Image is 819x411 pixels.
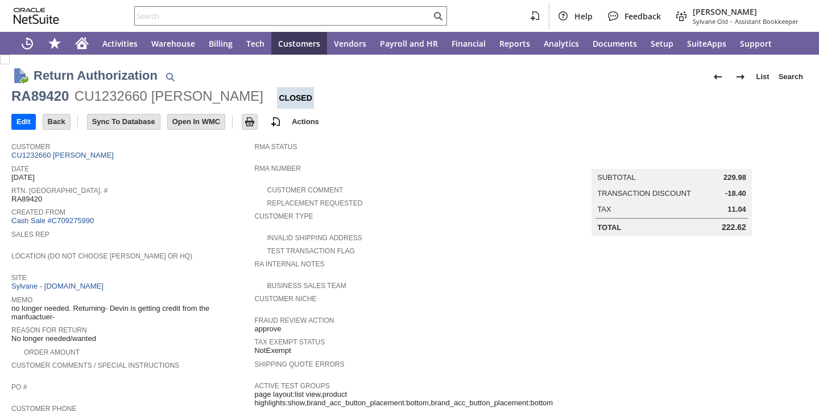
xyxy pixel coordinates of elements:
[11,187,107,195] a: Rtn. [GEOGRAPHIC_DATA]. #
[267,186,343,194] a: Customer Comment
[730,17,733,26] span: -
[163,70,177,84] img: Quick Find
[254,324,281,334] span: approve
[11,151,117,159] a: CU1232660 [PERSON_NAME]
[499,38,530,49] span: Reports
[14,8,59,24] svg: logo
[597,189,691,198] a: Transaction Discount
[452,38,486,49] span: Financial
[597,205,611,213] a: Tax
[493,32,537,55] a: Reports
[740,38,772,49] span: Support
[43,114,70,129] input: Back
[209,38,233,49] span: Billing
[11,165,29,173] a: Date
[243,115,257,129] img: Print
[11,216,94,225] a: Cash Sale #C709275990
[11,334,96,343] span: No longer needed/wanted
[725,189,746,198] span: -18.40
[20,36,34,50] svg: Recent Records
[144,32,202,55] a: Warehouse
[574,11,593,22] span: Help
[591,151,752,169] caption: Summary
[735,17,799,26] span: Assistant Bookkeeper
[254,360,344,368] a: Shipping Quote Errors
[11,296,32,304] a: Memo
[254,346,291,355] span: NotExempt
[11,282,106,290] a: Sylvane - [DOMAIN_NAME]
[680,32,733,55] a: SuiteApps
[774,68,808,86] a: Search
[254,382,329,390] a: Active Test Groups
[11,195,42,204] span: RA89420
[727,205,746,214] span: 11.04
[254,143,297,151] a: RMA Status
[12,114,35,129] input: Edit
[75,87,263,105] div: CU1232660 [PERSON_NAME]
[68,32,96,55] a: Home
[267,199,362,207] a: Replacement Requested
[254,165,300,172] a: RMA Number
[271,32,327,55] a: Customers
[88,114,160,129] input: Sync To Database
[254,390,553,408] span: page layout:list view,product highlights:show,brand_acc_button_placement:bottom,brand_acc_button_...
[687,38,726,49] span: SuiteApps
[723,173,746,182] span: 229.98
[334,38,366,49] span: Vendors
[246,38,264,49] span: Tech
[151,38,195,49] span: Warehouse
[267,234,362,242] a: Invalid Shipping Address
[278,38,320,49] span: Customers
[239,32,271,55] a: Tech
[102,38,138,49] span: Activities
[544,38,579,49] span: Analytics
[135,9,431,23] input: Search
[327,32,373,55] a: Vendors
[11,173,35,182] span: [DATE]
[11,252,192,260] a: Location (Do Not Choose [PERSON_NAME] or HQ)
[431,9,445,23] svg: Search
[168,114,225,129] input: Open In WMC
[202,32,239,55] a: Billing
[11,231,49,239] a: Sales Rep
[11,143,50,151] a: Customer
[96,32,144,55] a: Activities
[693,17,728,26] span: Sylvane Old
[267,282,346,290] a: Business Sales Team
[41,32,68,55] div: Shortcuts
[693,6,799,17] span: [PERSON_NAME]
[254,317,334,324] a: Fraud Review Action
[734,70,747,84] img: Next
[267,247,354,255] a: Test Transaction Flag
[11,361,179,369] a: Customer Comments / Special Instructions
[597,173,635,182] a: Subtotal
[254,295,316,303] a: Customer Niche
[254,212,313,220] a: Customer Type
[242,114,257,129] input: Print
[11,383,27,391] a: PO #
[254,260,324,268] a: RA Internal Notes
[34,66,158,85] h1: Return Authorization
[651,38,673,49] span: Setup
[254,338,325,346] a: Tax Exempt Status
[11,304,249,322] span: no longer needed. Returning- Devin is getting credit from the manfuactuer-
[11,274,27,282] a: Site
[11,208,65,216] a: Created From
[14,32,41,55] a: Recent Records
[722,223,746,232] span: 222.62
[586,32,644,55] a: Documents
[380,38,438,49] span: Payroll and HR
[593,38,637,49] span: Documents
[597,223,621,232] a: Total
[752,68,774,86] a: List
[11,326,87,334] a: Reason For Return
[373,32,445,55] a: Payroll and HR
[711,70,725,84] img: Previous
[537,32,586,55] a: Analytics
[277,87,313,109] div: Closed
[24,348,80,356] a: Order Amount
[11,87,69,105] div: RA89420
[644,32,680,55] a: Setup
[445,32,493,55] a: Financial
[624,11,661,22] span: Feedback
